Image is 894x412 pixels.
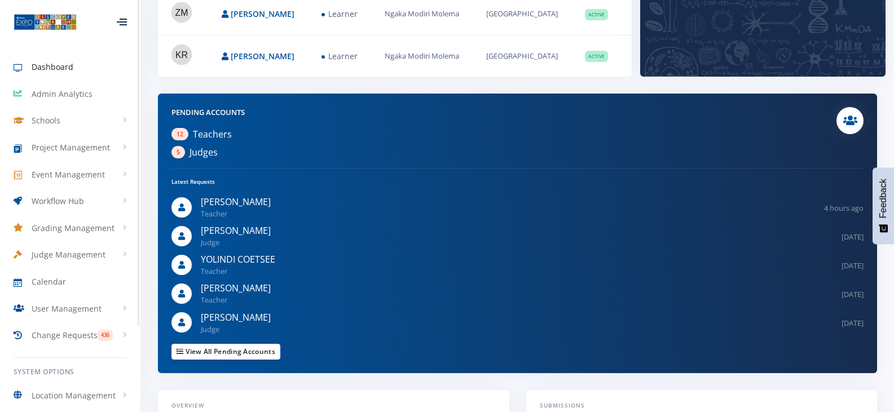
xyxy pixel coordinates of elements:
a: [PERSON_NAME] [231,8,294,19]
div: Teacher [201,295,842,305]
span: Workflow Hub [32,195,84,207]
span: Calendar [32,276,66,287]
span: Judge Management [32,249,105,260]
span: [PERSON_NAME] [201,224,271,237]
span: Feedback [878,179,888,218]
span: Grading Management [32,222,114,234]
span: Active [585,51,608,62]
h6: Latest Requests [171,178,864,186]
a: [PERSON_NAME] [231,51,294,61]
span: 5 [171,146,185,158]
span: Location Management [32,389,116,401]
span: [PERSON_NAME] [201,311,271,324]
span: [PERSON_NAME] [201,196,271,208]
span: Project Management [32,141,110,153]
span: [DATE] [842,289,864,299]
h6: Overview [171,401,496,410]
button: Feedback - Show survey [873,167,894,244]
span: Dashboard [32,61,73,73]
span: [DATE] [842,232,864,242]
span: Admin Analytics [32,88,93,100]
td: Ngaka Modiri Molema [371,35,473,77]
h6: System Options [14,367,127,377]
img: ... [14,13,77,31]
div: Teacher [201,209,824,219]
div: Judge [201,324,842,335]
a: View All Pending Accounts [171,344,280,360]
span: Learner [322,49,358,63]
h6: Submissions [540,401,864,410]
span: [DATE] [842,260,864,271]
span: Teachers [193,127,232,141]
span: [DATE] [842,318,864,328]
td: [GEOGRAPHIC_DATA] [473,35,571,77]
span: Judges [190,145,218,159]
span: 4 hours ago [824,203,864,213]
span: Event Management [32,169,105,180]
div: Judge [201,237,842,248]
span: YOLINDI COETSEE [201,253,275,265]
span: [PERSON_NAME] [201,282,271,294]
span: 436 [98,330,113,341]
span: 12 [171,128,188,140]
span: User Management [32,303,102,314]
span: Active [585,9,608,20]
span: Schools [32,114,60,126]
div: Teacher [201,266,842,277]
h5: Pending Accounts [171,107,820,118]
span: Change Requests [32,329,98,341]
span: Learner [322,7,358,21]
